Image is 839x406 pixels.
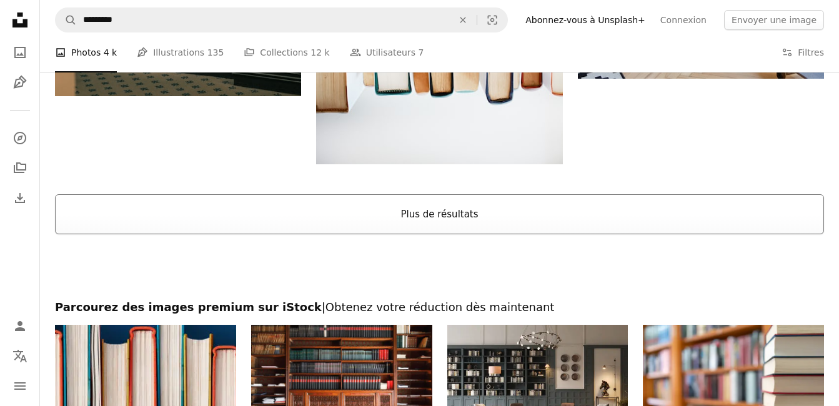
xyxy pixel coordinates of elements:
button: Langue [7,344,32,369]
a: Collections 12 k [244,32,329,72]
button: Effacer [449,8,477,32]
a: Collections [7,156,32,181]
button: Plus de résultats [55,194,824,234]
button: Envoyer une image [724,10,824,30]
h2: Parcourez des images premium sur iStock [55,300,824,315]
span: 12 k [310,46,329,59]
a: Explorer [7,126,32,151]
button: Rechercher sur Unsplash [56,8,77,32]
a: Historique de téléchargement [7,186,32,210]
span: | Obtenez votre réduction dès maintenant [322,300,555,314]
a: Photos [7,40,32,65]
a: Illustrations 135 [137,32,224,72]
button: Recherche de visuels [477,8,507,32]
a: Connexion / S’inscrire [7,314,32,339]
a: Utilisateurs 7 [350,32,424,72]
a: Connexion [653,10,714,30]
span: 7 [419,46,424,59]
form: Rechercher des visuels sur tout le site [55,7,508,32]
button: Menu [7,374,32,399]
span: 135 [207,46,224,59]
a: Illustrations [7,70,32,95]
a: Accueil — Unsplash [7,7,32,35]
a: Abonnez-vous à Unsplash+ [518,10,653,30]
button: Filtres [782,32,824,72]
